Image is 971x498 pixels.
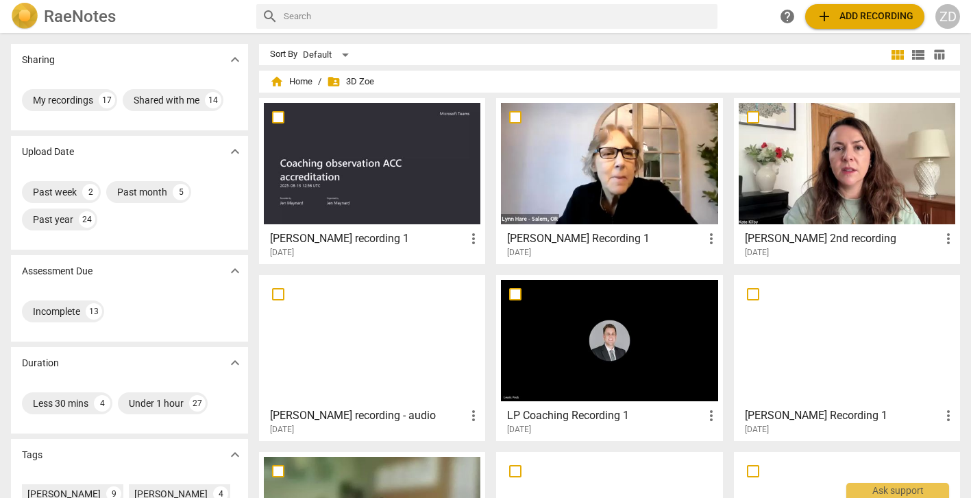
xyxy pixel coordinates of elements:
div: 2 [82,184,99,200]
span: [DATE] [745,424,769,436]
span: more_vert [703,230,720,247]
span: table_chart [933,48,946,61]
h3: Anna Christiansen Recording 1 [745,407,940,424]
a: [PERSON_NAME] recording 1[DATE] [264,103,480,258]
span: view_list [910,47,926,63]
p: Tags [22,448,42,462]
div: Past month [117,185,167,199]
div: Past week [33,185,77,199]
div: 4 [94,395,110,412]
div: 24 [79,211,95,228]
button: Show more [225,49,245,70]
span: more_vert [940,407,957,424]
h3: Rachel Kochany Recording 1 [507,230,702,247]
button: Table view [929,45,949,65]
span: view_module [889,47,906,63]
span: folder_shared [327,75,341,88]
span: [DATE] [270,424,294,436]
span: expand_more [227,143,243,160]
p: Upload Date [22,145,74,159]
span: Home [270,75,312,88]
span: expand_more [227,355,243,371]
a: [PERSON_NAME] 2nd recording[DATE] [739,103,955,258]
span: more_vert [940,230,957,247]
h3: Liz Price 2nd recording [745,230,940,247]
div: 27 [189,395,206,412]
a: [PERSON_NAME] recording - audio[DATE] [264,280,480,435]
img: Logo [11,3,38,30]
span: / [318,77,321,87]
div: Less 30 mins [33,396,88,410]
span: expand_more [227,51,243,68]
button: Show more [225,353,245,373]
div: My recordings [33,93,93,107]
h2: RaeNotes [44,7,116,26]
h3: Liz Price recording - audio [270,407,465,424]
h3: LP Coaching Recording 1 [507,407,702,424]
button: Show more [225,444,245,465]
button: ZD [935,4,960,29]
button: Tile view [887,45,908,65]
div: Past year [33,213,73,226]
a: LogoRaeNotes [11,3,245,30]
span: home [270,75,284,88]
div: Ask support [846,483,949,498]
button: Upload [805,4,924,29]
span: expand_more [227,447,243,463]
span: [DATE] [507,247,531,259]
span: search [262,8,278,25]
div: 5 [173,184,189,200]
button: Show more [225,261,245,281]
span: expand_more [227,263,243,279]
a: [PERSON_NAME] Recording 1[DATE] [739,280,955,435]
p: Duration [22,356,59,370]
div: 14 [205,92,221,108]
span: add [816,8,833,25]
button: Show more [225,141,245,162]
button: List view [908,45,929,65]
div: Sort By [270,49,297,60]
span: [DATE] [507,424,531,436]
span: more_vert [703,407,720,424]
span: more_vert [465,230,482,247]
p: Assessment Due [22,264,93,278]
span: 3D Zoe [327,75,374,88]
div: 13 [86,303,102,320]
span: more_vert [465,407,482,424]
div: Shared with me [134,93,199,107]
a: [PERSON_NAME] Recording 1[DATE] [501,103,717,258]
span: Add recording [816,8,913,25]
div: 17 [99,92,115,108]
div: Default [303,44,354,66]
span: help [779,8,796,25]
input: Search [284,5,712,27]
a: LP Coaching Recording 1[DATE] [501,280,717,435]
span: [DATE] [745,247,769,259]
p: Sharing [22,53,55,67]
h3: Jen Maynard recording 1 [270,230,465,247]
div: Under 1 hour [129,396,184,410]
span: [DATE] [270,247,294,259]
a: Help [775,4,800,29]
div: Incomplete [33,305,80,318]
